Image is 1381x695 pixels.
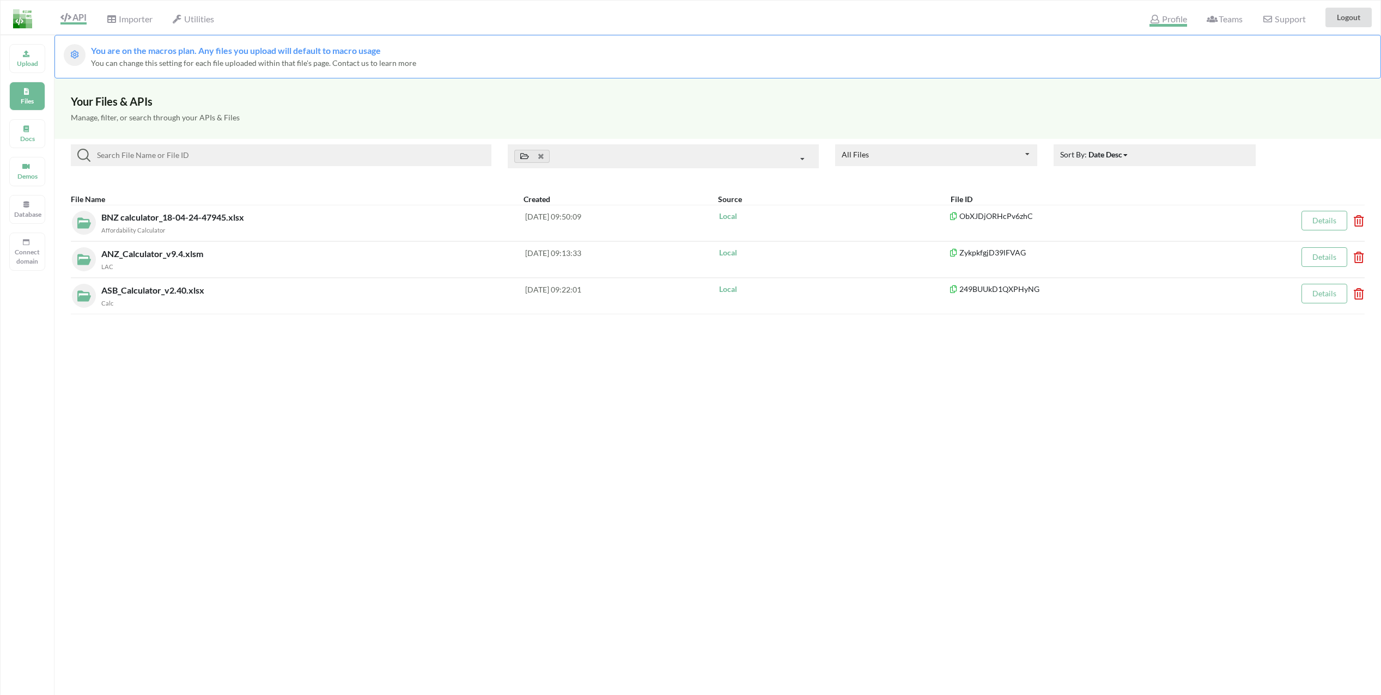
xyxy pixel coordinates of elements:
p: ObXJDjORHcPv6zhC [948,211,1231,222]
small: Calc [101,300,113,307]
button: Details [1301,284,1347,303]
b: Source [718,194,742,204]
a: Details [1312,289,1336,298]
p: Demos [14,172,40,181]
span: Support [1262,15,1305,23]
div: [DATE] 09:13:33 [525,247,717,271]
span: BNZ calculator_18-04-24-47945.xlsx [101,212,246,222]
span: Profile [1149,14,1187,27]
b: Created [524,194,550,204]
p: Local [719,247,949,258]
img: searchIcon.svg [77,149,90,162]
img: LogoIcon.png [13,9,32,28]
img: localFileIcon.eab6d1cc.svg [72,284,91,303]
span: Sort By: [1060,150,1129,159]
p: Database [14,210,40,219]
h3: Your Files & APIs [71,95,1365,108]
p: Local [719,211,949,222]
div: [DATE] 09:22:01 [525,284,717,308]
p: Upload [14,59,40,68]
span: You can change this setting for each file uploaded within that file's page. Contact us to learn more [91,58,416,68]
div: All Files [842,151,869,158]
span: Utilities [172,14,214,24]
small: Affordability Calculator [101,227,166,234]
span: ASB_Calculator_v2.40.xlsx [101,285,206,295]
span: API [60,12,87,22]
a: Details [1312,252,1336,261]
div: Date Desc [1088,149,1122,160]
img: localFileIcon.eab6d1cc.svg [72,247,91,266]
p: Docs [14,134,40,143]
button: Details [1301,211,1347,230]
p: ZykpkfgjD39lFVAG [948,247,1231,258]
button: Logout [1325,8,1372,27]
img: localFileIcon.eab6d1cc.svg [72,211,91,230]
span: ANZ_Calculator_v9.4.xlsm [101,248,205,259]
small: LAC [101,263,113,270]
a: Details [1312,216,1336,225]
b: File Name [71,194,105,204]
p: Local [719,284,949,295]
b: File ID [951,194,972,204]
h5: Manage, filter, or search through your APIs & Files [71,113,1365,123]
p: Files [14,96,40,106]
button: Details [1301,247,1347,267]
span: Importer [106,14,152,24]
p: 249BUUkD1QXPHyNG [948,284,1231,295]
span: Teams [1207,14,1243,24]
input: Search File Name or File ID [90,149,487,162]
span: You are on the macros plan. Any files you upload will default to macro usage [91,45,381,56]
p: Connect domain [14,247,40,266]
div: [DATE] 09:50:09 [525,211,717,235]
